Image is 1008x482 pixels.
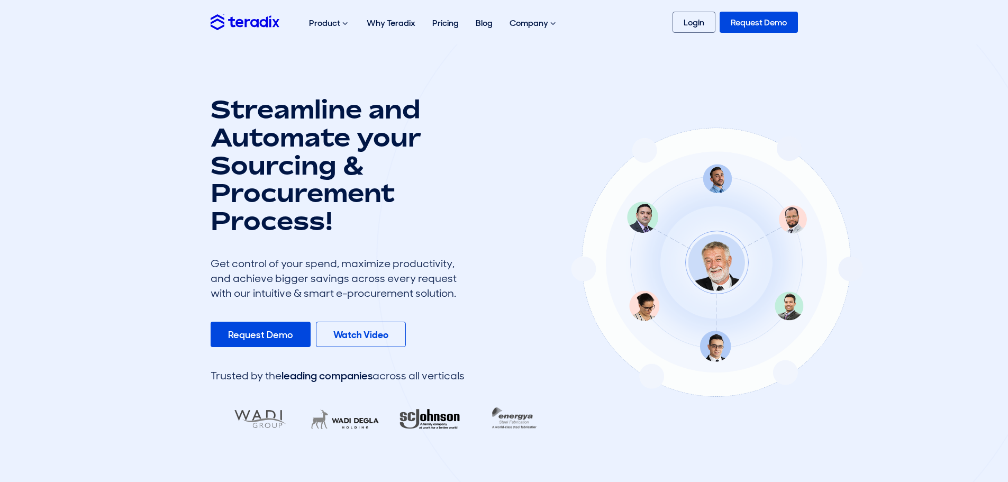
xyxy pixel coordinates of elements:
div: Company [501,6,566,40]
a: Pricing [424,6,467,40]
a: Login [673,12,715,33]
img: Teradix logo [211,14,279,30]
a: Why Teradix [358,6,424,40]
a: Blog [467,6,501,40]
a: Request Demo [211,322,311,347]
b: Watch Video [333,329,388,341]
span: leading companies [281,369,373,383]
a: Request Demo [720,12,798,33]
div: Trusted by the across all verticals [211,368,465,383]
a: Watch Video [316,322,406,347]
h1: Streamline and Automate your Sourcing & Procurement Process! [211,95,465,235]
img: RA [387,402,473,436]
div: Get control of your spend, maximize productivity, and achieve bigger savings across every request... [211,256,465,301]
img: LifeMakers [302,402,388,436]
div: Product [301,6,358,40]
